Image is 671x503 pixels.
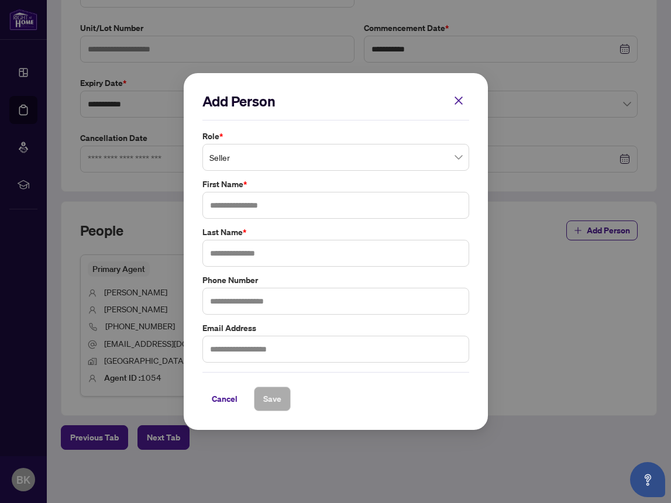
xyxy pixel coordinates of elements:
[254,387,291,411] button: Save
[455,154,462,161] span: close-circle
[209,146,462,168] span: Seller
[202,130,469,143] label: Role
[202,226,469,239] label: Last Name
[202,274,469,287] label: Phone Number
[212,390,238,408] span: Cancel
[202,322,469,335] label: Email Address
[453,95,464,106] span: close
[202,178,469,191] label: First Name
[630,462,665,497] button: Open asap
[202,92,469,111] h2: Add Person
[202,387,247,411] button: Cancel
